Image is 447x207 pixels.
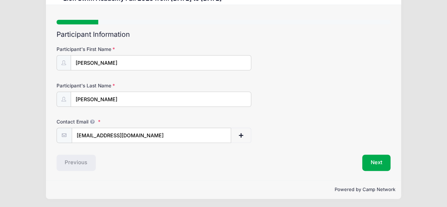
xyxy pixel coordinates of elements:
[72,128,231,143] input: email@email.com
[57,118,168,125] label: Contact Email
[52,186,395,193] p: Powered by Camp Network
[57,82,168,89] label: Participant's Last Name
[71,55,252,70] input: Participant's First Name
[57,46,168,53] label: Participant's First Name
[57,30,391,39] h2: Participant Information
[362,155,391,171] button: Next
[71,92,252,107] input: Participant's Last Name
